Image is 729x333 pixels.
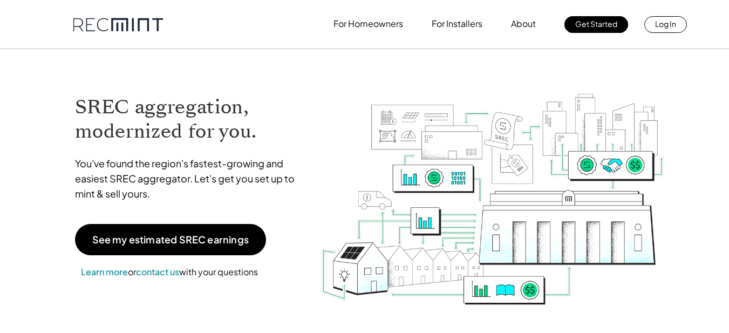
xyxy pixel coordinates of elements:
[655,16,676,31] p: Log In
[75,224,266,255] a: See my estimated SREC earnings
[644,16,687,33] a: Log In
[575,16,617,31] p: Get Started
[75,95,305,144] h1: SREC aggregation, modernized for you.
[511,16,536,31] p: About
[81,266,128,277] a: Learn more
[75,156,305,201] p: You've found the region's fastest-growing and easiest SREC aggregator. Let's get you set up to mi...
[432,16,482,31] p: For Installers
[92,235,249,244] p: See my estimated SREC earnings
[136,266,179,277] a: contact us
[321,65,665,308] img: RECmint value cycle
[75,265,264,279] p: or with your questions
[333,16,403,31] p: For Homeowners
[564,16,628,33] a: Get Started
